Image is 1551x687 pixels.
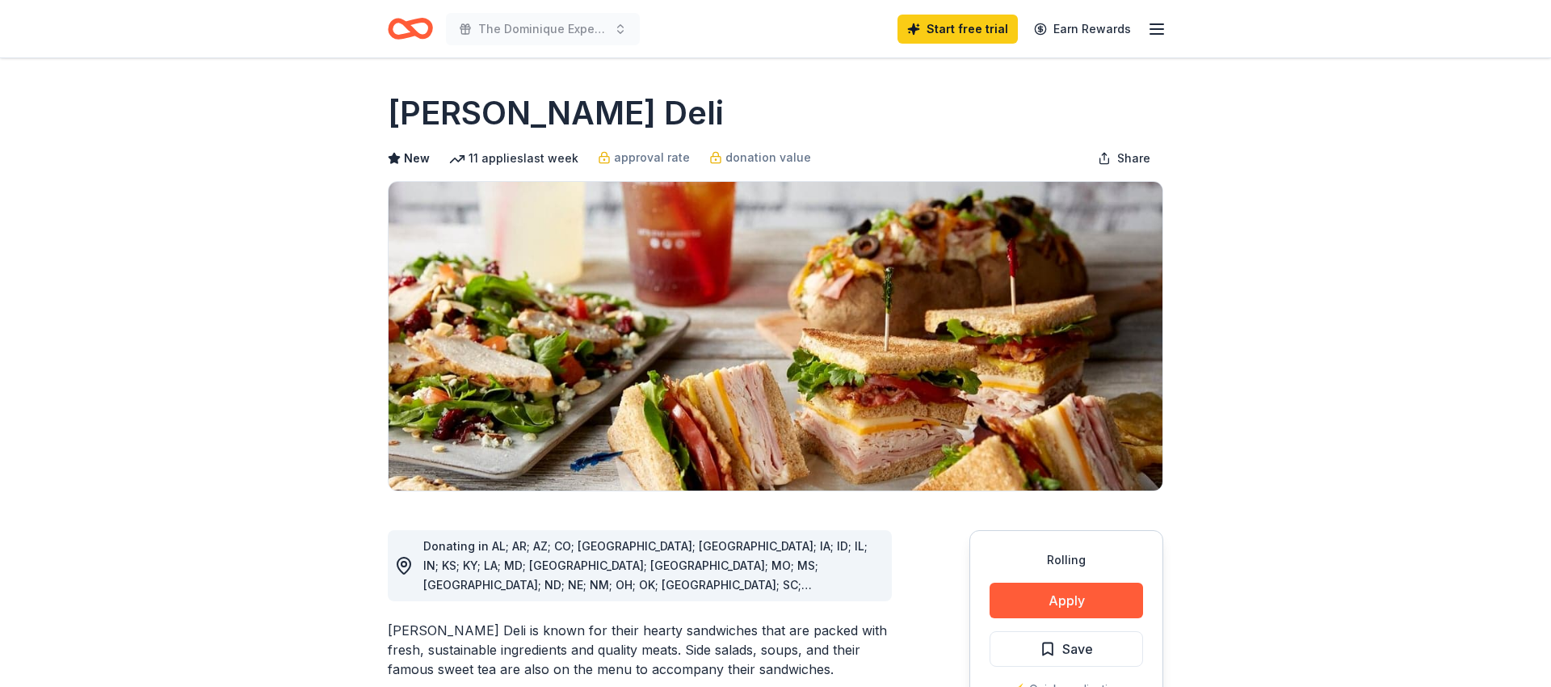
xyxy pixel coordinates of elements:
button: Save [990,631,1143,667]
a: approval rate [598,148,690,167]
a: donation value [709,148,811,167]
span: Save [1062,639,1093,660]
div: Rolling [990,550,1143,570]
span: donation value [725,148,811,167]
span: Share [1117,149,1150,168]
a: Home [388,10,433,48]
div: 11 applies last week [449,149,578,168]
h1: [PERSON_NAME] Deli [388,91,724,136]
span: approval rate [614,148,690,167]
button: The Dominique Experience 2nd Annual Fundraising Gala [446,13,640,45]
span: New [404,149,430,168]
a: Earn Rewards [1024,15,1141,44]
button: Apply [990,583,1143,618]
button: Share [1085,142,1163,175]
img: Image for McAlister's Deli [389,182,1162,491]
a: Start free trial [897,15,1018,44]
span: Donating in AL; AR; AZ; CO; [GEOGRAPHIC_DATA]; [GEOGRAPHIC_DATA]; IA; ID; IL; IN; KS; KY; LA; MD;... [423,539,868,611]
div: [PERSON_NAME] Deli is known for their hearty sandwiches that are packed with fresh, sustainable i... [388,621,892,679]
span: The Dominique Experience 2nd Annual Fundraising Gala [478,19,607,39]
